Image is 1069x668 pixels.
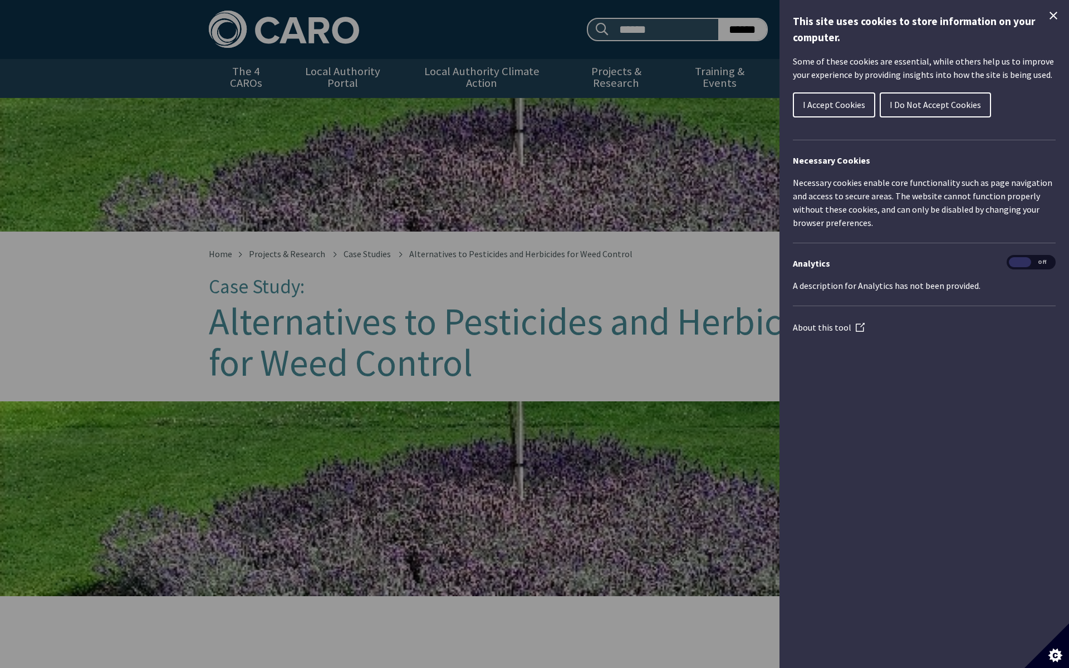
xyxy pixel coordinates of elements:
a: About this tool [793,322,865,333]
span: Off [1031,257,1053,268]
span: I Do Not Accept Cookies [890,99,981,110]
h2: Necessary Cookies [793,154,1056,167]
p: Some of these cookies are essential, while others help us to improve your experience by providing... [793,55,1056,81]
p: Necessary cookies enable core functionality such as page navigation and access to secure areas. T... [793,176,1056,229]
span: I Accept Cookies [803,99,865,110]
p: A description for Analytics has not been provided. [793,279,1056,292]
button: Set cookie preferences [1024,623,1069,668]
button: I Do Not Accept Cookies [880,92,991,117]
button: Close Cookie Control [1047,9,1060,22]
h1: This site uses cookies to store information on your computer. [793,13,1056,46]
span: On [1009,257,1031,268]
h3: Analytics [793,257,1056,270]
button: I Accept Cookies [793,92,875,117]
